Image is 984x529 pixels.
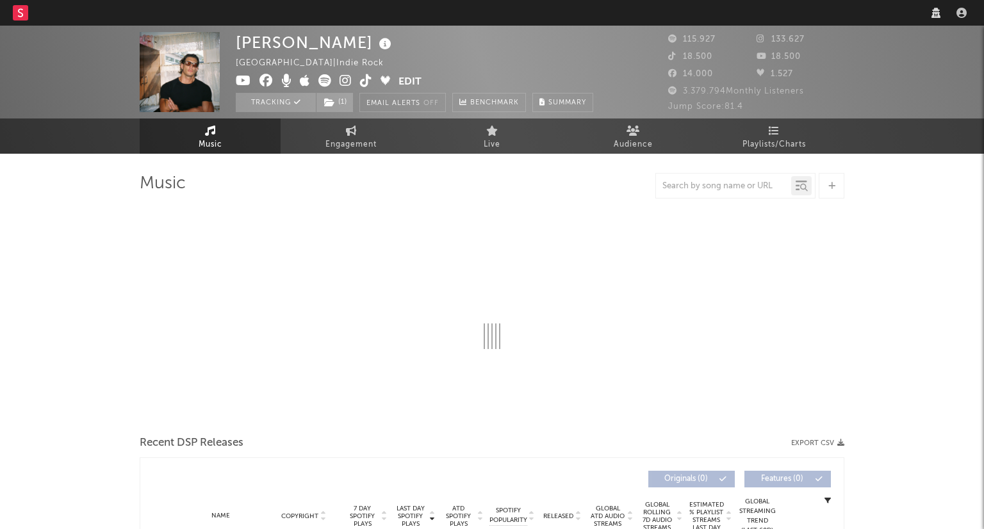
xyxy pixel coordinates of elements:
span: Recent DSP Releases [140,435,243,451]
a: Benchmark [452,93,526,112]
span: ATD Spotify Plays [441,505,475,528]
span: Features ( 0 ) [753,475,812,483]
span: 115.927 [668,35,716,44]
span: Summary [548,99,586,106]
span: Spotify Popularity [489,506,527,525]
div: [PERSON_NAME] [236,32,395,53]
button: Edit [398,74,422,90]
button: Email AlertsOff [359,93,446,112]
span: 18.500 [757,53,801,61]
span: Music [199,137,222,152]
span: ( 1 ) [316,93,354,112]
input: Search by song name or URL [656,181,791,191]
span: Originals ( 0 ) [657,475,716,483]
div: [GEOGRAPHIC_DATA] | Indie Rock [236,56,398,71]
a: Audience [562,118,703,154]
div: Name [179,511,263,521]
span: Copyright [281,512,318,520]
span: 133.627 [757,35,805,44]
a: Music [140,118,281,154]
span: Global ATD Audio Streams [590,505,625,528]
a: Playlists/Charts [703,118,844,154]
button: Features(0) [744,471,831,487]
button: Summary [532,93,593,112]
span: Engagement [325,137,377,152]
button: (1) [316,93,353,112]
span: 7 Day Spotify Plays [345,505,379,528]
a: Engagement [281,118,422,154]
span: 14.000 [668,70,713,78]
a: Live [422,118,562,154]
span: 18.500 [668,53,712,61]
em: Off [423,100,439,107]
span: 1.527 [757,70,793,78]
button: Export CSV [791,439,844,447]
button: Tracking [236,93,316,112]
span: Benchmark [470,95,519,111]
span: Live [484,137,500,152]
span: Last Day Spotify Plays [393,505,427,528]
span: Playlists/Charts [742,137,806,152]
span: Released [543,512,573,520]
span: Audience [614,137,653,152]
button: Originals(0) [648,471,735,487]
span: Jump Score: 81.4 [668,102,743,111]
span: 3.379.794 Monthly Listeners [668,87,804,95]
